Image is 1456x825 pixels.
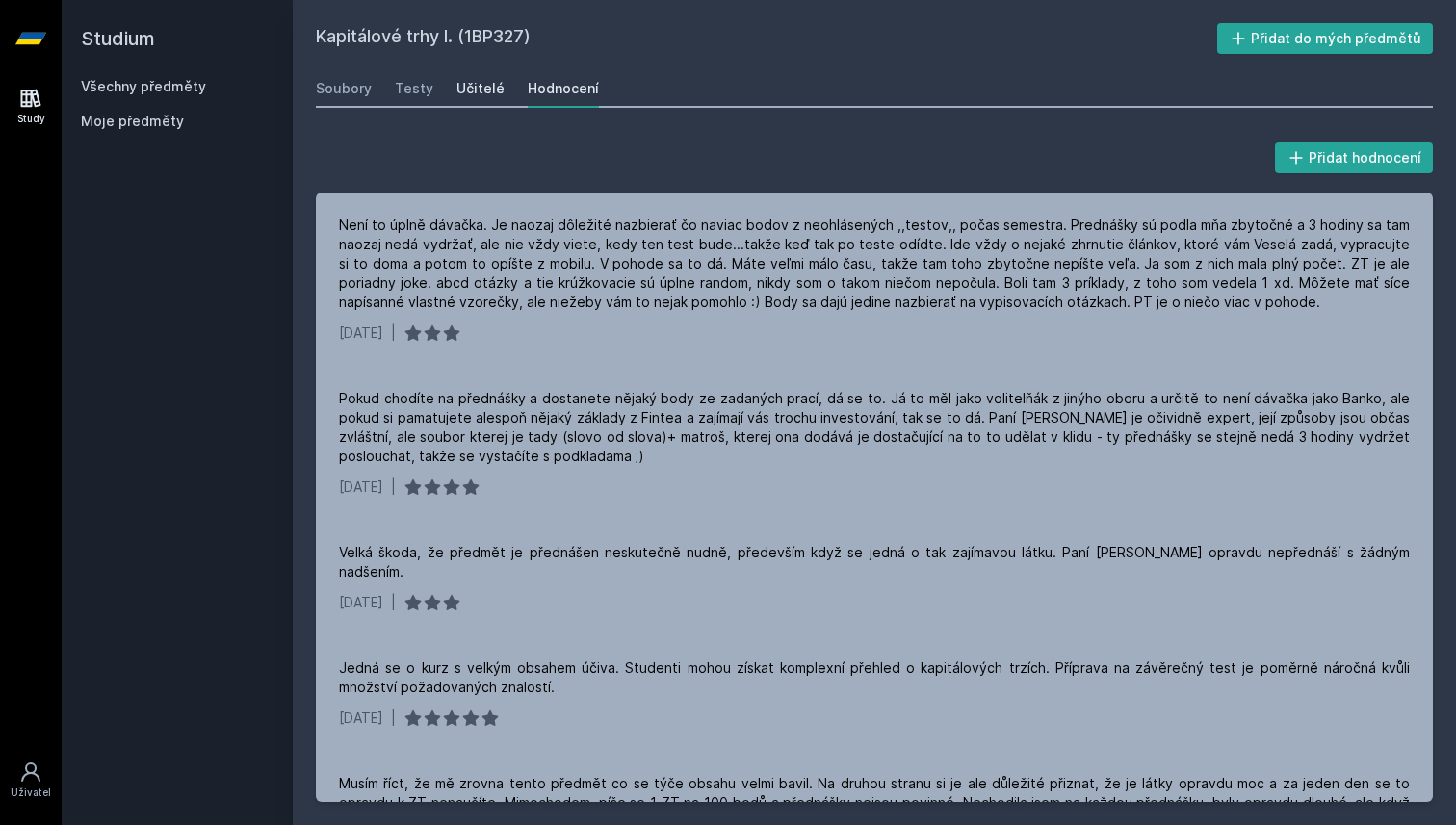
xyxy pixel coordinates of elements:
div: | [391,709,396,728]
div: Testy [395,79,433,98]
a: Hodnocení [528,69,599,108]
a: Soubory [316,69,372,108]
div: Jedná se o kurz s velkým obsahem účiva. Studenti mohou získat komplexní přehled o kapitálových tr... [339,658,1410,697]
a: Uživatel [4,751,58,810]
div: Není to úplně dávačka. Je naozaj dôležité nazbierať čo naviac bodov z neohlásených ,,testov,, poč... [339,216,1410,312]
a: Učitelé [456,69,505,108]
div: [DATE] [339,477,383,497]
button: Přidat hodnocení [1275,142,1434,173]
div: [DATE] [339,709,383,728]
div: [DATE] [339,593,383,612]
div: Velká škoda, že předmět je přednášen neskutečně nudně, především když se jedná o tak zajímavou lá... [339,543,1410,581]
div: Pokud chodíte na přednášky a dostanete nějaký body ze zadaných prací, dá se to. Já to měl jako vo... [339,389,1410,466]
div: | [391,323,396,343]
div: Study [17,112,45,126]
a: Study [4,77,58,136]
a: Testy [395,69,433,108]
div: [DATE] [339,323,383,343]
div: Hodnocení [528,79,599,98]
div: | [391,593,396,612]
a: Všechny předměty [81,78,206,94]
button: Přidat do mých předmětů [1217,23,1434,54]
span: Moje předměty [81,112,184,131]
h2: Kapitálové trhy I. (1BP327) [316,23,1217,54]
div: Uživatel [11,786,51,800]
div: Učitelé [456,79,505,98]
div: | [391,477,396,497]
div: Soubory [316,79,372,98]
